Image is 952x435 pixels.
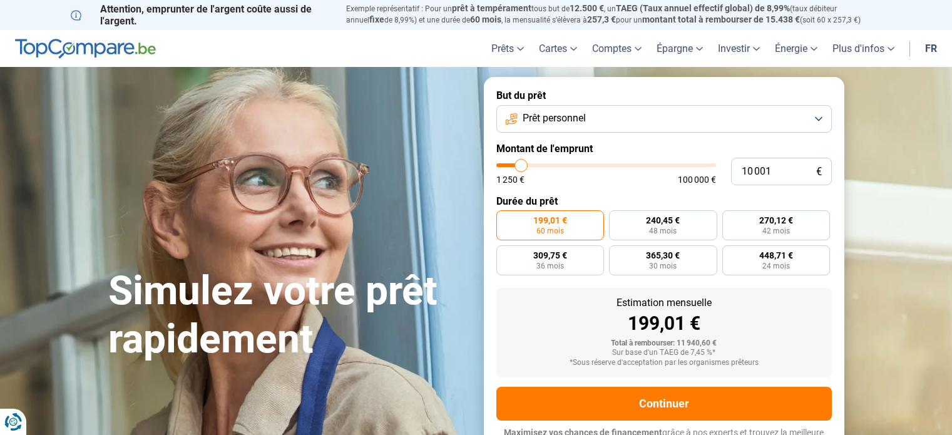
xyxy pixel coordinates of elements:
[496,387,832,421] button: Continuer
[506,349,822,357] div: Sur base d'un TAEG de 7,45 %*
[825,30,902,67] a: Plus d'infos
[646,251,680,260] span: 365,30 €
[523,111,586,125] span: Prêt personnel
[767,30,825,67] a: Énergie
[649,30,710,67] a: Épargne
[918,30,944,67] a: fr
[536,262,564,270] span: 36 mois
[496,195,832,207] label: Durée du prêt
[616,3,790,13] span: TAEG (Taux annuel effectif global) de 8,99%
[533,251,567,260] span: 309,75 €
[816,166,822,177] span: €
[15,39,156,59] img: TopCompare
[678,175,716,184] span: 100 000 €
[759,251,793,260] span: 448,71 €
[506,298,822,308] div: Estimation mensuelle
[536,227,564,235] span: 60 mois
[570,3,604,13] span: 12.500 €
[506,339,822,348] div: Total à rembourser: 11 940,60 €
[452,3,531,13] span: prêt à tempérament
[506,314,822,333] div: 199,01 €
[496,105,832,133] button: Prêt personnel
[108,267,469,364] h1: Simulez votre prêt rapidement
[642,14,800,24] span: montant total à rembourser de 15.438 €
[710,30,767,67] a: Investir
[533,216,567,225] span: 199,01 €
[71,3,331,27] p: Attention, emprunter de l'argent coûte aussi de l'argent.
[484,30,531,67] a: Prêts
[587,14,616,24] span: 257,3 €
[496,175,525,184] span: 1 250 €
[369,14,384,24] span: fixe
[762,227,790,235] span: 42 mois
[470,14,501,24] span: 60 mois
[346,3,882,26] p: Exemple représentatif : Pour un tous but de , un (taux débiteur annuel de 8,99%) et une durée de ...
[531,30,585,67] a: Cartes
[506,359,822,367] div: *Sous réserve d'acceptation par les organismes prêteurs
[585,30,649,67] a: Comptes
[496,143,832,155] label: Montant de l'emprunt
[762,262,790,270] span: 24 mois
[649,227,677,235] span: 48 mois
[759,216,793,225] span: 270,12 €
[646,216,680,225] span: 240,45 €
[496,90,832,101] label: But du prêt
[649,262,677,270] span: 30 mois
